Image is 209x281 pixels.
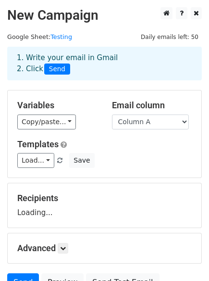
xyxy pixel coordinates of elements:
a: Testing [50,33,72,40]
h5: Recipients [17,193,192,204]
a: Templates [17,139,59,149]
div: Loading... [17,193,192,218]
h5: Advanced [17,243,192,254]
h5: Email column [112,100,192,111]
button: Save [69,153,94,168]
h2: New Campaign [7,7,202,24]
div: 1. Write your email in Gmail 2. Click [10,52,199,75]
a: Daily emails left: 50 [137,33,202,40]
a: Copy/paste... [17,115,76,129]
a: Load... [17,153,54,168]
small: Google Sheet: [7,33,72,40]
span: Daily emails left: 50 [137,32,202,42]
h5: Variables [17,100,98,111]
span: Send [44,64,70,75]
